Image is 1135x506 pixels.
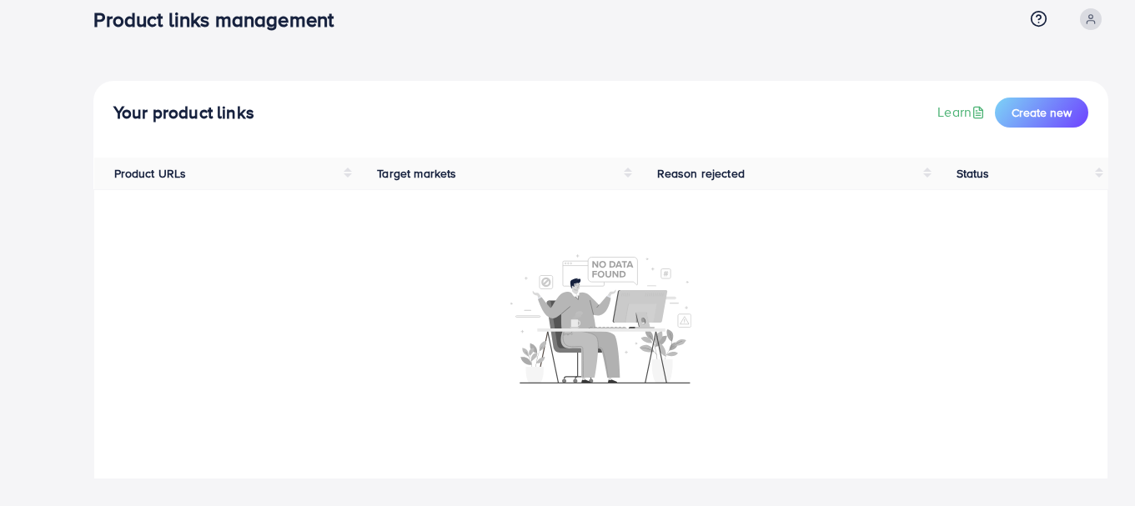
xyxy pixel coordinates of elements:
[1012,104,1072,121] span: Create new
[377,165,456,182] span: Target markets
[995,98,1088,128] button: Create new
[510,253,692,383] img: No account
[113,103,254,123] h4: Your product links
[114,165,187,182] span: Product URLs
[937,103,988,122] a: Learn
[657,165,745,182] span: Reason rejected
[93,8,347,32] h3: Product links management
[957,165,990,182] span: Status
